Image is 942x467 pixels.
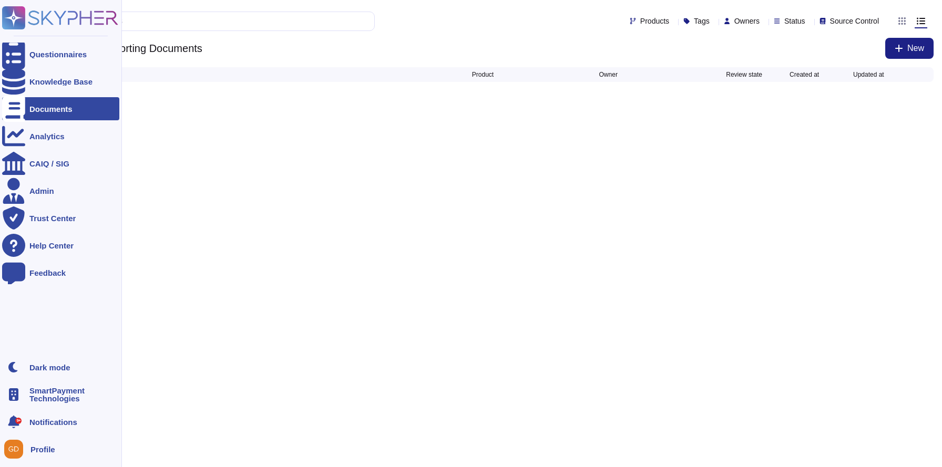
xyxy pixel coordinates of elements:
a: Feedback [2,261,119,284]
div: Feedback [29,269,66,277]
a: CAIQ / SIG [2,152,119,175]
span: SmartPayment Technologies [29,387,119,402]
span: Products [640,17,669,25]
div: Help Center [29,242,74,250]
a: Trust Center [2,206,119,230]
span: Owner [599,71,618,78]
span: Review state [726,71,762,78]
span: Created at [790,71,819,78]
span: Profile [30,445,55,453]
div: Knowledge Base [29,78,93,86]
div: CAIQ / SIG [29,160,69,168]
div: Analytics [29,132,65,140]
div: Trust Center [29,214,76,222]
a: Help Center [2,234,119,257]
a: Questionnaires [2,43,119,66]
a: Knowledge Base [2,70,119,93]
a: Documents [2,97,119,120]
div: Dark mode [29,364,70,371]
span: Notifications [29,418,77,426]
span: Updated at [853,71,884,78]
a: Admin [2,179,119,202]
div: 9+ [15,418,22,424]
button: New [885,38,934,59]
div: Questionnaires [29,50,87,58]
span: Product [472,71,494,78]
img: user [4,440,23,459]
span: Status [784,17,805,25]
a: Analytics [2,124,119,148]
input: Search by keywords [42,12,374,30]
div: Documents [29,105,73,113]
span: Supporting Documents [90,40,207,56]
div: Admin [29,187,54,195]
span: Owners [734,17,760,25]
span: New [907,44,924,53]
span: Tags [694,17,710,25]
button: user [2,438,30,461]
span: Source Control [830,17,879,25]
